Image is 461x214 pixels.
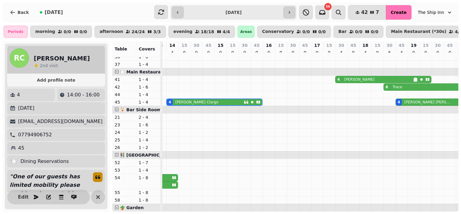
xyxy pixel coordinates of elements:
[115,114,134,120] p: 21
[20,195,27,199] span: Edit
[315,50,320,56] p: 0
[64,30,71,34] p: 0 / 0
[291,50,295,56] p: 0
[181,42,187,48] p: 15
[40,63,43,68] span: 2
[139,92,158,98] p: 1 - 4
[35,29,55,34] p: morning
[139,190,158,196] p: 1 - 8
[139,99,158,105] p: 1 - 4
[278,42,284,48] p: 15
[230,42,235,48] p: 15
[218,42,223,48] p: 15
[206,50,211,56] p: 0
[447,42,453,48] p: 45
[120,153,176,157] span: 👫 [GEOGRAPHIC_DATA]
[302,42,308,48] p: 45
[115,175,134,181] p: 54
[67,91,100,99] p: 14:00 - 16:00
[257,26,331,38] button: Conservatory0/00/0
[423,42,428,48] p: 15
[80,30,87,34] p: 0 / 0
[242,50,247,56] p: 0
[115,144,134,151] p: 26
[262,29,294,34] p: Conservatory
[201,30,214,34] p: 18 / 18
[218,50,223,56] p: 0
[17,91,20,99] p: 4
[387,50,392,56] p: 6
[318,30,326,34] p: 0 / 0
[411,42,416,48] p: 19
[175,100,218,105] p: [PERSON_NAME] Clargo
[278,50,283,56] p: 0
[30,26,92,38] button: morning0/00/0
[371,30,378,34] p: 0 / 0
[115,160,134,166] p: 52
[115,137,134,143] p: 25
[344,77,374,82] p: [PERSON_NAME]
[139,197,158,203] p: 1 - 8
[314,42,320,48] p: 17
[173,29,192,34] p: evening
[326,42,332,48] p: 15
[94,26,166,38] button: afternoon24/243/3
[337,77,340,82] div: 4
[34,54,90,63] h2: [PERSON_NAME]
[418,9,444,15] span: The Ship Inn
[18,105,34,112] p: [DATE]
[361,10,368,15] span: 42
[35,5,68,20] button: [DATE]
[339,29,347,34] p: Bar
[115,76,134,83] p: 41
[374,42,380,48] p: 15
[115,84,134,90] p: 42
[18,131,52,138] p: 07794906752
[411,50,416,56] p: 0
[115,92,134,98] p: 44
[363,50,368,56] p: 4
[386,5,411,20] button: Create
[17,191,29,203] button: Edit
[139,84,158,90] p: 1 - 6
[139,76,158,83] p: 1 - 4
[115,99,134,105] p: 45
[230,50,235,56] p: 0
[18,144,24,152] p: 45
[193,42,199,48] p: 30
[139,175,158,181] p: 1 - 8
[194,50,199,56] p: 0
[120,205,144,210] span: 🪴 Garden
[182,50,187,56] p: 0
[399,42,404,48] p: 45
[302,30,310,34] p: 0 / 0
[386,42,392,48] p: 30
[338,42,344,48] p: 30
[327,50,332,56] p: 0
[386,85,388,89] div: 6
[169,100,171,105] div: 4
[391,10,406,15] span: Create
[375,50,380,56] p: 0
[355,30,363,34] p: 0 / 0
[303,50,307,56] p: 0
[435,50,440,56] p: 0
[45,10,63,15] span: [DATE]
[132,30,145,34] p: 24 / 24
[14,54,25,62] span: RC
[18,118,103,125] p: [EMAIL_ADDRESS][DOMAIN_NAME]
[348,5,386,20] button: 427
[139,137,158,143] p: 1 - 4
[139,144,158,151] p: 1 - 2
[266,42,272,48] p: 16
[254,42,259,48] p: 45
[398,100,400,105] div: 4
[414,7,456,18] button: The Ship Inn
[423,50,428,56] p: 0
[10,76,103,84] button: Add profile note
[100,29,123,34] p: afternoon
[333,26,383,38] button: Bar0/00/0
[242,42,247,48] p: 30
[120,70,182,74] span: 🍽️ Main Restaurant (*40s)
[168,26,235,38] button: evening18/184/4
